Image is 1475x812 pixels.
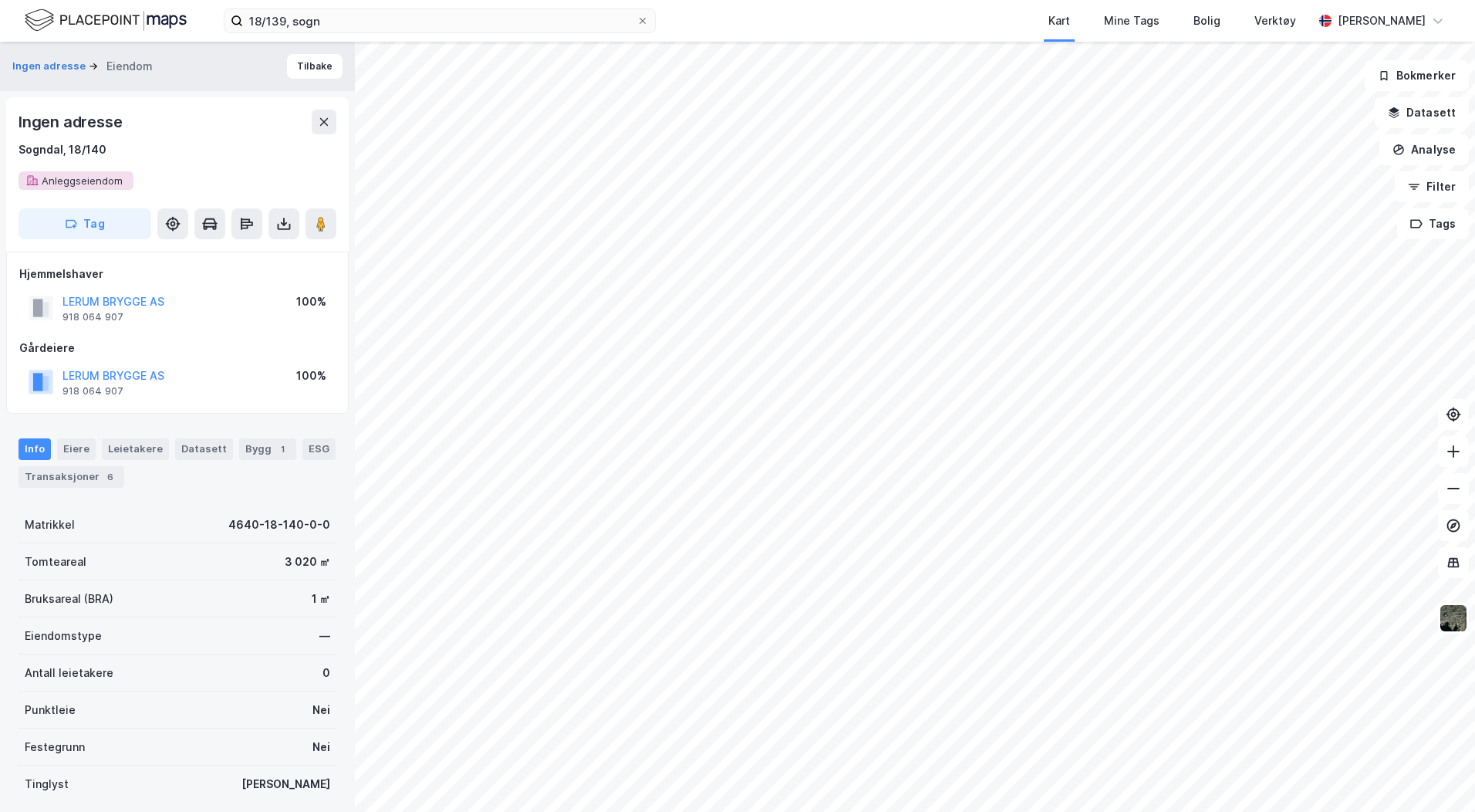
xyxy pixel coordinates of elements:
div: Matrikkel [25,516,75,534]
div: Bolig [1193,12,1220,30]
div: Festegrunn [25,738,85,756]
div: Mine Tags [1104,12,1159,30]
div: Sogndal, 18/140 [19,140,106,159]
div: Hjemmelshaver [19,265,336,283]
div: 3 020 ㎡ [285,553,330,571]
button: Datasett [1375,97,1469,128]
div: [PERSON_NAME] [241,775,330,793]
div: Bygg [239,438,296,460]
div: Datasett [175,438,233,460]
div: Punktleie [25,701,76,719]
div: 100% [296,293,326,311]
div: Eiendom [106,57,153,76]
div: 1 ㎡ [312,590,330,608]
div: Nei [312,738,330,756]
div: Kontrollprogram for chat [1398,738,1475,812]
div: Eiendomstype [25,627,102,645]
div: Leietakere [102,438,169,460]
div: 100% [296,367,326,385]
div: 1 [275,442,290,457]
div: Info [19,438,51,460]
div: [PERSON_NAME] [1338,12,1426,30]
button: Tilbake [287,54,343,79]
div: Transaksjoner [19,466,124,488]
div: 0 [322,664,330,682]
div: Eiere [57,438,96,460]
button: Tags [1397,208,1469,239]
div: Antall leietakere [25,664,113,682]
div: Verktøy [1254,12,1296,30]
div: Kart [1048,12,1070,30]
iframe: Chat Widget [1398,738,1475,812]
div: Gårdeiere [19,339,336,357]
button: Analyse [1379,134,1469,165]
button: Filter [1395,171,1469,202]
div: 4640-18-140-0-0 [228,516,330,534]
div: 918 064 907 [62,311,123,323]
button: Bokmerker [1365,60,1469,91]
div: Tinglyst [25,775,69,793]
div: Nei [312,701,330,719]
div: — [319,627,330,645]
div: Tomteareal [25,553,86,571]
div: Ingen adresse [19,110,125,134]
button: Ingen adresse [12,59,89,74]
div: ESG [302,438,336,460]
img: logo.f888ab2527a4732fd821a326f86c7f29.svg [25,7,187,34]
div: 6 [103,469,118,485]
img: 9k= [1439,604,1468,633]
input: Søk på adresse, matrikkel, gårdeiere, leietakere eller personer [243,9,636,32]
div: 918 064 907 [62,385,123,398]
div: Bruksareal (BRA) [25,590,113,608]
button: Tag [19,208,151,239]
